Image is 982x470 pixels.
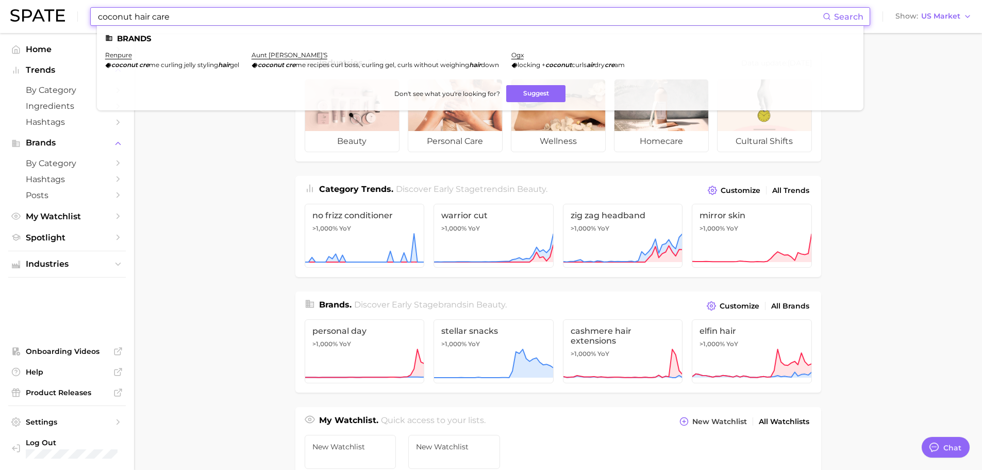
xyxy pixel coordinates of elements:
a: Ingredients [8,98,126,114]
em: hair [469,61,481,69]
span: Onboarding Videos [26,347,108,356]
a: homecare [614,79,709,152]
button: Trends [8,62,126,78]
button: Customize [705,183,762,198]
span: My Watchlist [26,212,108,221]
a: All Brands [769,299,812,313]
input: Search here for a brand, industry, or ingredient [97,8,823,25]
span: personal care [408,131,502,152]
em: hair [218,61,230,69]
span: >1,000% [441,224,467,232]
a: Posts [8,187,126,203]
em: cre [286,61,295,69]
button: New Watchlist [677,414,749,429]
span: YoY [339,340,351,348]
a: New Watchlist [305,435,396,469]
a: warrior cut>1,000% YoY [434,204,554,268]
a: Settings [8,414,126,430]
span: stellar snacks [441,326,546,336]
button: Brands [8,135,126,151]
h2: Quick access to your lists. [381,414,486,429]
span: Brands . [319,300,352,310]
a: Hashtags [8,114,126,130]
span: by Category [26,158,108,168]
a: Home [8,41,126,57]
span: Hashtags [26,117,108,127]
span: beauty [517,184,546,194]
span: dry [594,61,605,69]
span: YoY [339,224,351,233]
span: >1,000% [700,340,725,348]
span: curls [572,61,587,69]
span: beauty [305,131,399,152]
a: elfin hair>1,000% YoY [692,319,812,383]
a: beauty [305,79,400,152]
span: warrior cut [441,210,546,220]
span: wellness [511,131,605,152]
span: homecare [614,131,708,152]
span: Product Releases [26,388,108,397]
a: mirror skin>1,000% YoY [692,204,812,268]
a: All Trends [770,184,812,198]
span: >1,000% [441,340,467,348]
span: am [614,61,625,69]
span: Settings [26,417,108,427]
span: Posts [26,190,108,200]
a: personal care [408,79,503,152]
span: cashmere hair extensions [571,326,675,346]
span: elfin hair [700,326,804,336]
span: gel [230,61,239,69]
span: YoY [726,340,738,348]
span: Discover Early Stage trends in . [396,184,547,194]
span: Trends [26,66,108,75]
img: SPATE [10,9,65,22]
span: Ingredients [26,101,108,111]
button: ShowUS Market [893,10,974,23]
span: New Watchlist [312,443,389,451]
span: Log Out [26,438,159,447]
a: Hashtags [8,171,126,187]
a: cultural shifts [717,79,812,152]
a: by Category [8,155,126,171]
span: personal day [312,326,417,336]
li: Brands [105,34,855,43]
span: All Watchlists [759,417,809,426]
em: coconut [111,61,138,69]
span: Home [26,44,108,54]
span: Discover Early Stage brands in . [354,300,507,310]
span: Search [834,12,863,22]
span: Help [26,367,108,377]
a: Product Releases [8,385,126,400]
span: All Brands [771,302,809,311]
span: Customize [721,186,760,195]
span: New Watchlist [692,417,747,426]
a: no frizz conditioner>1,000% YoY [305,204,425,268]
span: Industries [26,260,108,269]
span: >1,000% [312,224,338,232]
a: aunt [PERSON_NAME]'s [252,51,327,59]
a: by Category [8,82,126,98]
a: All Watchlists [756,415,812,429]
span: YoY [597,224,609,233]
span: >1,000% [312,340,338,348]
em: cre [139,61,149,69]
a: New Watchlist [408,435,500,469]
a: Onboarding Videos [8,344,126,359]
span: Hashtags [26,174,108,184]
span: All Trends [772,186,809,195]
a: My Watchlist [8,208,126,224]
a: stellar snacks>1,000% YoY [434,319,554,383]
span: >1,000% [700,224,725,232]
span: Show [895,13,918,19]
a: personal day>1,000% YoY [305,319,425,383]
h1: My Watchlist. [319,414,378,429]
span: New Watchlist [416,443,492,451]
span: Brands [26,138,108,148]
a: wellness [511,79,606,152]
a: Log out. Currently logged in with e-mail michelle.ng@mavbeautybrands.com. [8,435,126,462]
span: YoY [597,350,609,358]
a: Help [8,364,126,380]
button: Industries [8,256,126,272]
span: me recipes curl boss, curling gel, curls without weighing [295,61,469,69]
span: no frizz conditioner [312,210,417,220]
